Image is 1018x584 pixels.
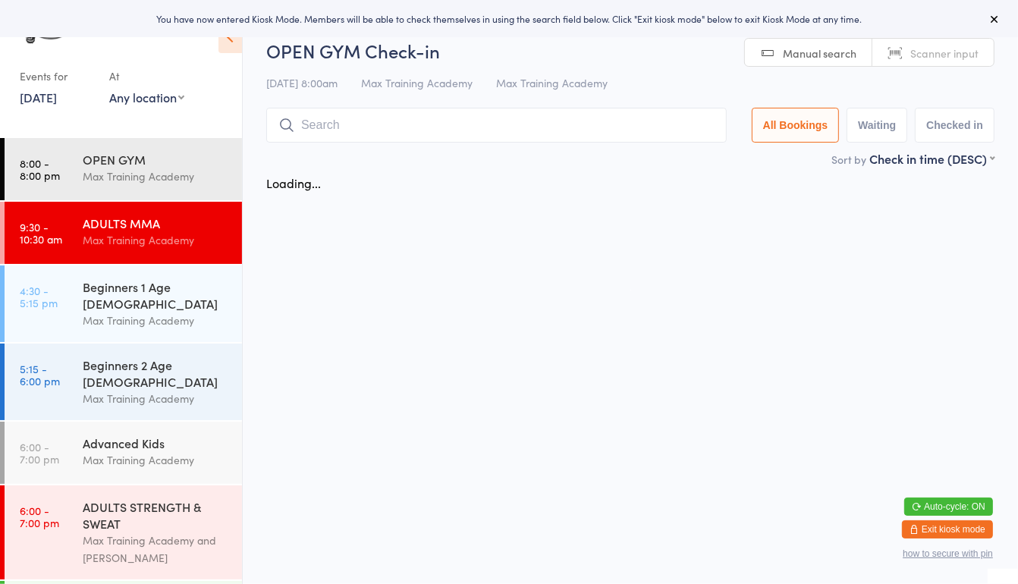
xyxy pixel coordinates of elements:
[266,108,727,143] input: Search
[83,356,229,390] div: Beginners 2 Age [DEMOGRAPHIC_DATA]
[109,64,184,89] div: At
[266,75,338,90] span: [DATE] 8:00am
[915,108,994,143] button: Checked in
[5,485,242,579] a: 6:00 -7:00 pmADULTS STRENGTH & SWEATMax Training Academy and [PERSON_NAME]
[5,202,242,264] a: 9:30 -10:30 amADULTS MMAMax Training Academy
[5,422,242,484] a: 6:00 -7:00 pmAdvanced KidsMax Training Academy
[83,278,229,312] div: Beginners 1 Age [DEMOGRAPHIC_DATA]
[20,504,59,529] time: 6:00 - 7:00 pm
[20,363,60,387] time: 5:15 - 6:00 pm
[83,168,229,185] div: Max Training Academy
[83,151,229,168] div: OPEN GYM
[20,157,60,181] time: 8:00 - 8:00 pm
[903,548,993,559] button: how to secure with pin
[902,520,993,538] button: Exit kiosk mode
[266,38,994,63] h2: OPEN GYM Check-in
[752,108,840,143] button: All Bookings
[361,75,473,90] span: Max Training Academy
[5,344,242,420] a: 5:15 -6:00 pmBeginners 2 Age [DEMOGRAPHIC_DATA]Max Training Academy
[83,435,229,451] div: Advanced Kids
[83,451,229,469] div: Max Training Academy
[831,152,866,167] label: Sort by
[496,75,608,90] span: Max Training Academy
[83,532,229,567] div: Max Training Academy and [PERSON_NAME]
[5,138,242,200] a: 8:00 -8:00 pmOPEN GYMMax Training Academy
[20,284,58,309] time: 4:30 - 5:15 pm
[20,89,57,105] a: [DATE]
[20,441,59,465] time: 6:00 - 7:00 pm
[83,312,229,329] div: Max Training Academy
[869,150,994,167] div: Check in time (DESC)
[910,46,979,61] span: Scanner input
[109,89,184,105] div: Any location
[24,12,994,25] div: You have now entered Kiosk Mode. Members will be able to check themselves in using the search fie...
[83,215,229,231] div: ADULTS MMA
[83,390,229,407] div: Max Training Academy
[20,221,62,245] time: 9:30 - 10:30 am
[847,108,907,143] button: Waiting
[5,265,242,342] a: 4:30 -5:15 pmBeginners 1 Age [DEMOGRAPHIC_DATA]Max Training Academy
[266,174,321,191] div: Loading...
[783,46,856,61] span: Manual search
[83,231,229,249] div: Max Training Academy
[20,64,94,89] div: Events for
[83,498,229,532] div: ADULTS STRENGTH & SWEAT
[904,498,993,516] button: Auto-cycle: ON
